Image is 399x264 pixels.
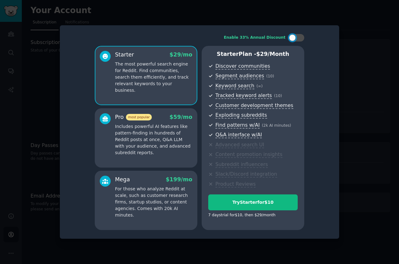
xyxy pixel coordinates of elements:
[208,213,276,218] div: 7 days trial for $10 , then $ 29 /month
[262,123,291,128] span: ( 2k AI minutes )
[126,114,152,120] span: most popular
[215,151,282,158] span: Content promotion insights
[215,73,264,79] span: Segment audiences
[257,84,263,88] span: ( ∞ )
[215,132,262,138] span: Q&A interface w/AI
[215,161,268,168] span: Subreddit influencers
[115,51,134,59] div: Starter
[215,142,264,148] span: Advanced search UI
[215,122,260,129] span: Find patterns w/AI
[274,94,282,98] span: ( 10 )
[115,186,192,218] p: For those who analyze Reddit at scale, such as customer research firms, startup studios, or conte...
[256,51,289,57] span: $ 29 /month
[170,51,192,58] span: $ 29 /mo
[115,123,192,156] p: Includes powerful AI features like pattern-finding in hundreds of Reddit posts at once, Q&A LLM w...
[266,74,274,78] span: ( 10 )
[215,181,256,188] span: Product Reviews
[215,83,254,89] span: Keyword search
[224,35,286,41] div: Enable 33% Annual Discount
[208,50,298,58] p: Starter Plan -
[166,176,192,183] span: $ 199 /mo
[115,61,192,94] p: The most powerful search engine for Reddit. Find communities, search them efficiently, and track ...
[215,112,267,119] span: Exploding subreddits
[115,176,130,183] div: Mega
[215,171,277,178] span: Slack/Discord integration
[215,63,270,70] span: Discover communities
[215,92,272,99] span: Tracked keyword alerts
[170,114,192,120] span: $ 59 /mo
[209,199,297,206] div: Try Starter for $10
[115,113,152,121] div: Pro
[215,102,293,109] span: Customer development themes
[208,194,298,210] button: TryStarterfor$10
